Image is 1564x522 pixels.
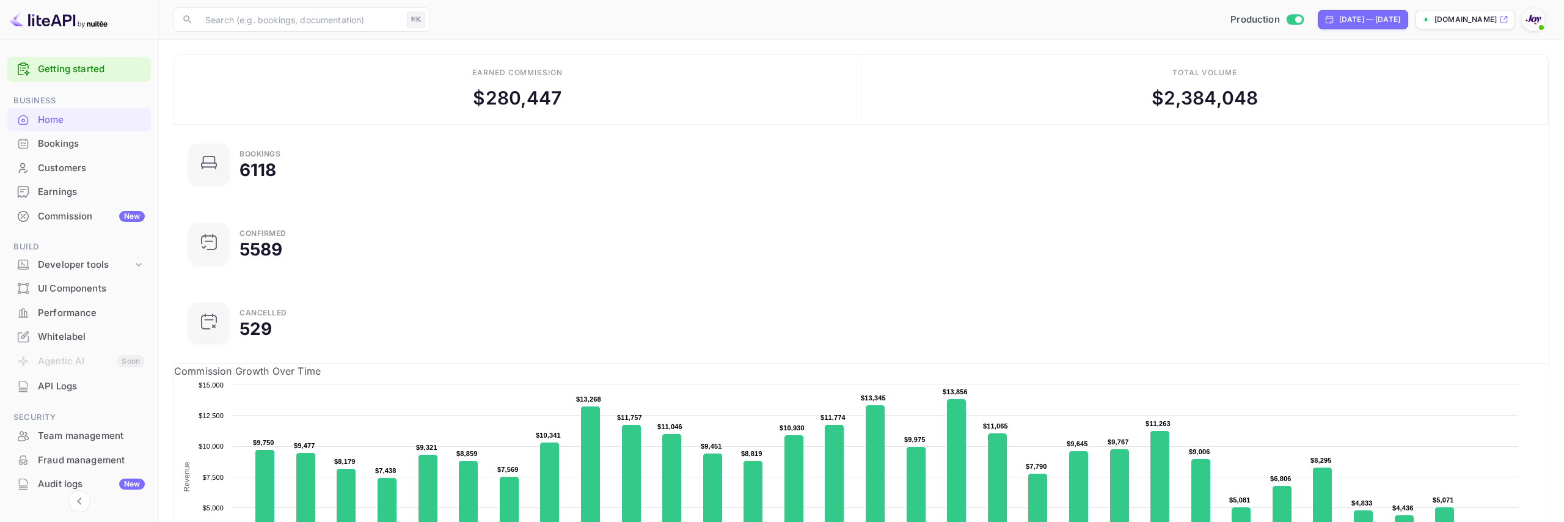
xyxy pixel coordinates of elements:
text: $7,790 [1026,463,1047,470]
div: Getting started [7,57,151,82]
a: Customers [7,156,151,179]
div: New [119,211,145,222]
div: UI Components [38,282,145,296]
a: UI Components [7,277,151,300]
text: $4,436 [1392,504,1414,512]
text: $8,819 [741,450,762,457]
text: $10,000 [199,443,224,450]
div: Team management [7,424,151,448]
div: Confirmed [239,230,287,237]
a: Whitelabel [7,325,151,348]
text: $11,046 [657,423,682,430]
div: Developer tools [7,254,151,276]
text: $9,750 [253,439,274,446]
text: $11,774 [820,414,846,421]
div: Team management [38,429,145,443]
div: API Logs [38,380,145,394]
div: Whitelabel [38,330,145,344]
text: $8,859 [456,450,478,457]
div: Earnings [38,185,145,199]
text: $10,341 [536,432,561,439]
text: $9,006 [1189,448,1210,455]
div: Performance [7,301,151,325]
text: $9,321 [416,444,437,451]
text: $6,806 [1270,475,1292,482]
div: Bookings [7,132,151,156]
text: $5,071 [1433,496,1454,504]
text: $9,451 [701,443,722,450]
span: Build [7,240,151,254]
div: CANCELLED [239,309,287,317]
div: Home [7,108,151,132]
img: With Joy [1524,10,1543,29]
a: API Logs [7,375,151,397]
text: $9,645 [1067,440,1088,447]
text: $4,833 [1351,499,1373,507]
div: ⌘K [407,12,425,28]
text: $15,000 [199,381,224,389]
text: $11,263 [1146,420,1171,427]
text: $9,767 [1108,438,1129,446]
div: Developer tools [38,258,133,272]
text: $9,477 [294,442,315,449]
p: [DOMAIN_NAME] [1434,14,1497,25]
button: Collapse navigation [68,490,90,512]
div: Commission [38,210,145,224]
text: $7,500 [202,474,224,481]
div: Performance [38,306,145,320]
div: [DATE] — [DATE] [1339,14,1400,25]
div: Bookings [38,137,145,151]
div: CommissionNew [7,205,151,229]
text: $8,295 [1310,457,1332,464]
div: Fraud management [38,454,145,468]
div: Switch to Sandbox mode [1226,13,1308,27]
a: CommissionNew [7,205,151,227]
div: $ 280,447 [473,84,561,112]
text: Revenue [183,461,191,491]
text: $9,975 [904,436,926,443]
a: Getting started [38,62,145,76]
div: Bookings [239,150,280,158]
div: Home [38,113,145,127]
text: $13,856 [943,388,968,395]
a: Bookings [7,132,151,155]
div: Earnings [7,180,151,204]
div: Audit logsNew [7,472,151,496]
text: $13,268 [576,395,601,403]
span: Business [7,94,151,108]
text: $11,065 [983,422,1008,430]
div: $ 2,384,048 [1152,84,1259,112]
div: UI Components [7,277,151,301]
text: $7,438 [375,467,396,474]
div: Earned commission [472,67,563,78]
div: Customers [7,156,151,180]
text: $5,000 [202,504,224,512]
div: New [119,479,145,490]
text: $7,569 [497,466,519,473]
div: Total volume [1172,67,1238,78]
div: API Logs [7,375,151,399]
a: Earnings [7,180,151,203]
a: Fraud management [7,449,151,471]
text: $11,757 [617,414,642,421]
span: Security [7,411,151,424]
a: Home [7,108,151,131]
a: Performance [7,301,151,324]
input: Search (e.g. bookings, documentation) [198,7,402,32]
a: Team management [7,424,151,447]
div: Fraud management [7,449,151,472]
div: Audit logs [38,477,145,491]
text: $13,345 [861,394,886,402]
div: 529 [239,320,272,337]
div: 6118 [239,161,277,178]
div: 5589 [239,241,283,258]
text: $12,500 [199,412,224,419]
a: Audit logsNew [7,472,151,495]
text: $5,081 [1229,496,1251,504]
div: Customers [38,161,145,175]
img: LiteAPI logo [10,10,108,29]
span: Commission Growth Over Time [174,365,321,377]
text: $10,930 [780,424,805,432]
span: Production [1230,13,1280,27]
text: $8,179 [334,458,356,465]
